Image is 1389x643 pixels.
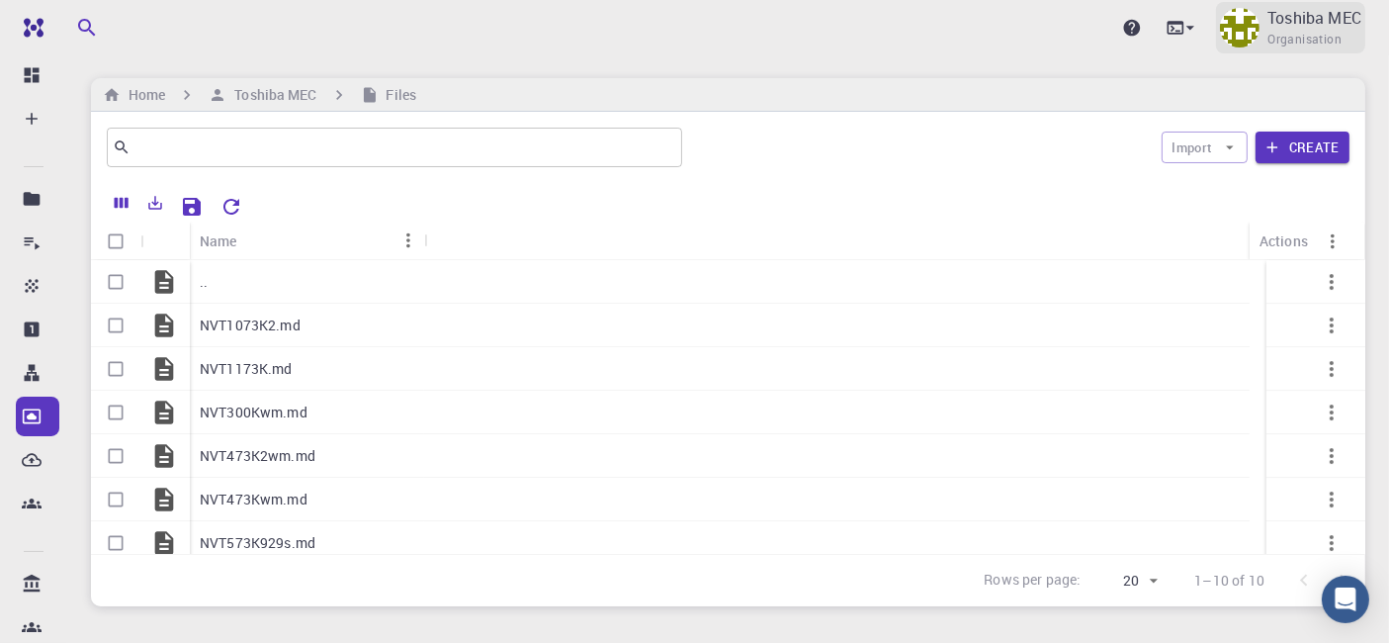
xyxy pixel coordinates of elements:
[200,533,315,553] p: NVT573K929s.md
[1162,132,1248,163] button: Import
[984,570,1081,593] p: Rows per page:
[105,187,138,219] button: Columns
[138,187,172,219] button: Export
[190,222,424,260] div: Name
[200,446,315,466] p: NVT473K2wm.md
[1259,222,1308,260] div: Actions
[1195,571,1265,591] p: 1–10 of 10
[200,490,307,509] p: NVT473Kwm.md
[1322,576,1369,623] div: Open Intercom Messenger
[226,84,316,106] h6: Toshiba MEC
[99,84,420,106] nav: breadcrumb
[200,403,307,422] p: NVT300Kwm.md
[172,187,212,227] button: Save Explorer Settings
[1317,226,1348,257] button: Menu
[1089,567,1164,596] div: 20
[212,187,251,227] button: Reset Explorer Settings
[1220,8,1259,47] img: Toshiba MEC
[1256,132,1349,163] button: Create
[38,14,109,32] span: Support
[200,359,293,379] p: NVT1173K.md
[16,18,43,38] img: logo
[1267,30,1342,49] span: Organisation
[200,222,237,260] div: Name
[200,316,301,335] p: NVT1073K2.md
[140,222,190,260] div: Icon
[237,225,269,256] button: Sort
[392,225,424,256] button: Menu
[1267,6,1361,30] p: Toshiba MEC
[200,272,208,292] p: ..
[1250,222,1348,260] div: Actions
[379,84,417,106] h6: Files
[121,84,165,106] h6: Home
